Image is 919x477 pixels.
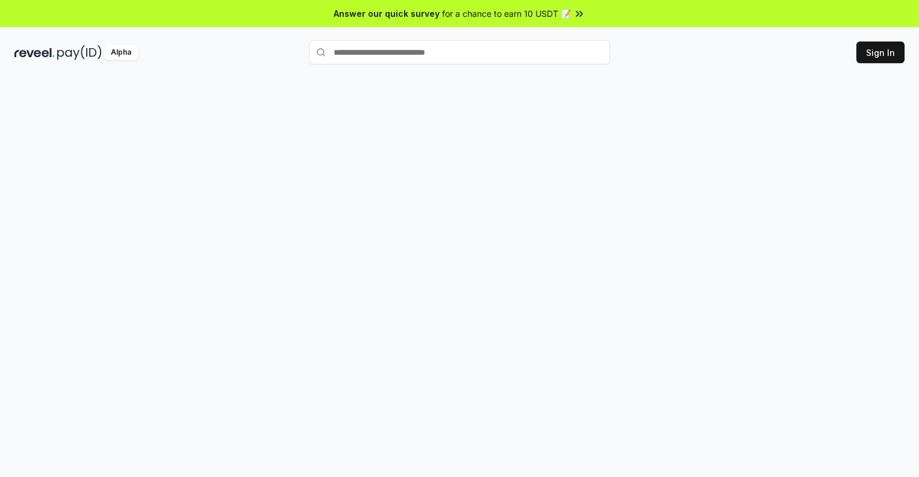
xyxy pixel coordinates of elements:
[334,7,440,20] span: Answer our quick survey
[104,45,138,60] div: Alpha
[442,7,571,20] span: for a chance to earn 10 USDT 📝
[57,45,102,60] img: pay_id
[14,45,55,60] img: reveel_dark
[856,42,905,63] button: Sign In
